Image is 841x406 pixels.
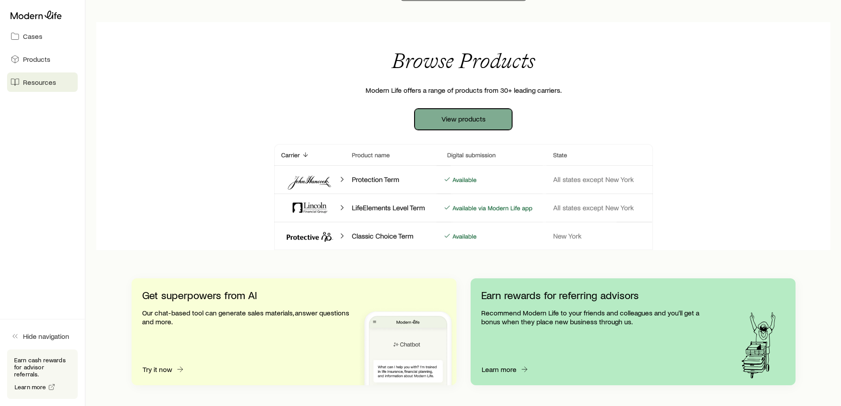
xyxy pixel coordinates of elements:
[366,86,562,95] p: Modern Life offers a range of products from 30+ leading carriers.
[7,349,78,399] div: Earn cash rewards for advisor referrals.Learn more
[481,364,529,375] button: Learn more
[23,332,69,341] span: Hide navigation
[142,364,185,375] button: Try it now
[23,32,42,41] span: Cases
[7,326,78,346] button: Hide navigation
[7,49,78,69] a: Products
[15,384,46,390] span: Learn more
[481,308,714,326] p: Recommend Modern Life to your friends and colleagues and you'll get a bonus when they place new b...
[415,109,512,130] a: View products
[23,78,56,87] span: Resources
[7,72,78,92] a: Resources
[142,289,350,301] p: Get superpowers from AI
[481,289,714,301] p: Earn rewards for referring advisors
[392,50,535,72] h2: Browse Products
[7,27,78,46] a: Cases
[259,144,668,250] img: Table listing avaliable insurance products and carriers.
[360,305,456,385] img: Get superpowers from AI
[23,55,50,64] span: Products
[142,308,350,326] p: Our chat-based tool can generate sales materials, answer questions and more.
[14,357,71,378] p: Earn cash rewards for advisor referrals.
